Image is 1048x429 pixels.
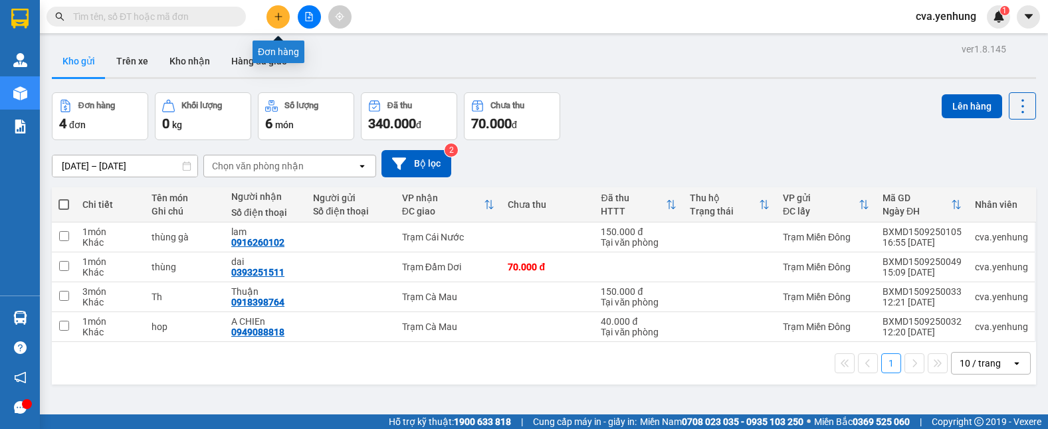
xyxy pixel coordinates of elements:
[266,5,290,29] button: plus
[13,53,27,67] img: warehouse-icon
[1002,6,1007,15] span: 1
[402,321,495,332] div: Trạm Cà Mau
[82,286,138,297] div: 3 món
[152,193,218,203] div: Tên món
[152,232,218,242] div: thùng gà
[601,327,677,337] div: Tại văn phòng
[381,150,451,177] button: Bộ lọc
[172,120,182,130] span: kg
[601,316,677,327] div: 40.000 đ
[231,226,300,237] div: lam
[533,414,637,429] span: Cung cấp máy in - giấy in:
[853,416,910,427] strong: 0369 525 060
[231,297,284,307] div: 0918398764
[601,297,677,307] div: Tại văn phòng
[265,116,272,131] span: 6
[942,94,1002,118] button: Lên hàng
[402,206,484,216] div: ĐC giao
[82,256,138,267] div: 1 món
[993,11,1005,23] img: icon-new-feature
[783,292,869,302] div: Trạm Miền Đông
[402,262,495,272] div: Trạm Đầm Dơi
[82,199,138,210] div: Chi tiết
[55,12,64,21] span: search
[601,226,677,237] div: 150.000 đ
[13,86,27,100] img: warehouse-icon
[231,207,300,218] div: Số điện thoại
[82,327,138,337] div: Khác
[231,316,300,327] div: A CHIEn
[508,262,587,272] div: 70.000 đ
[683,187,776,222] th: Toggle SortBy
[11,11,86,43] div: Trạm Miền Đông
[155,92,251,140] button: Khối lượng0kg
[402,193,484,203] div: VP nhận
[95,43,188,59] div: lam
[883,206,951,216] div: Ngày ĐH
[14,341,27,354] span: question-circle
[807,419,811,424] span: ⚪️
[508,199,587,210] div: Chưa thu
[368,116,416,131] span: 340.000
[1011,358,1022,369] svg: open
[464,92,560,140] button: Chưa thu70.000đ
[59,116,66,131] span: 4
[445,143,458,157] sup: 2
[335,12,344,21] span: aim
[231,286,300,297] div: Thuận
[601,237,677,248] div: Tại văn phòng
[601,286,677,297] div: 150.000 đ
[601,193,666,203] div: Đã thu
[690,193,759,203] div: Thu hộ
[152,321,218,332] div: hop
[962,42,1006,56] div: ver 1.8.145
[881,353,901,373] button: 1
[82,297,138,307] div: Khác
[454,416,511,427] strong: 1900 633 818
[52,92,148,140] button: Đơn hàng4đơn
[395,187,502,222] th: Toggle SortBy
[82,226,138,237] div: 1 món
[1000,6,1009,15] sup: 1
[402,292,495,302] div: Trạm Cà Mau
[601,206,666,216] div: HTTT
[152,206,218,216] div: Ghi chú
[975,232,1028,242] div: cva.yenhung
[783,321,869,332] div: Trạm Miền Đông
[361,92,457,140] button: Đã thu340.000đ
[883,226,962,237] div: BXMD1509250105
[883,267,962,278] div: 15:09 [DATE]
[231,267,284,278] div: 0393251511
[783,206,859,216] div: ĐC lấy
[883,327,962,337] div: 12:20 [DATE]
[328,5,352,29] button: aim
[231,327,284,337] div: 0949088818
[95,11,188,43] div: Trạm Cái Nước
[389,414,511,429] span: Hỗ trợ kỹ thuật:
[304,12,314,21] span: file-add
[975,262,1028,272] div: cva.yenhung
[11,13,32,27] span: Gửi:
[10,87,31,101] span: CR :
[1017,5,1040,29] button: caret-down
[274,12,283,21] span: plus
[905,8,987,25] span: cva.yenhung
[231,256,300,267] div: dai
[975,199,1028,210] div: Nhân viên
[52,45,106,77] button: Kho gửi
[298,5,321,29] button: file-add
[490,101,524,110] div: Chưa thu
[82,316,138,327] div: 1 món
[883,256,962,267] div: BXMD1509250049
[402,232,495,242] div: Trạm Cái Nước
[883,286,962,297] div: BXMD1509250033
[162,116,169,131] span: 0
[883,237,962,248] div: 16:55 [DATE]
[52,155,197,177] input: Select a date range.
[13,311,27,325] img: warehouse-icon
[14,401,27,414] span: message
[212,159,304,173] div: Chọn văn phòng nhận
[95,13,127,27] span: Nhận:
[975,321,1028,332] div: cva.yenhung
[221,45,298,77] button: Hàng đã giao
